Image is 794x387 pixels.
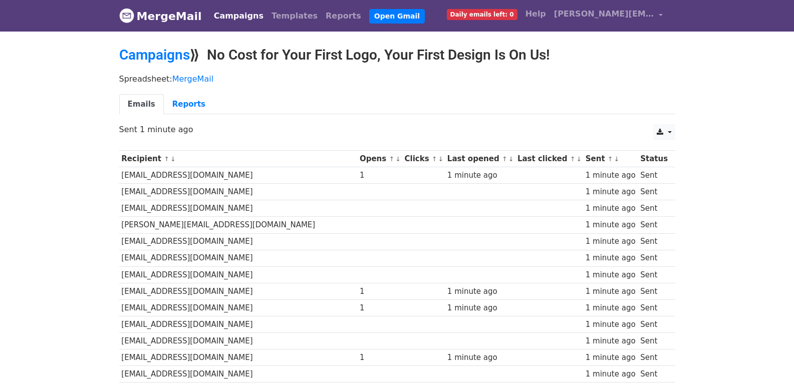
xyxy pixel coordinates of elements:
[119,266,358,283] td: [EMAIL_ADDRESS][DOMAIN_NAME]
[119,6,202,27] a: MergeMail
[638,316,670,333] td: Sent
[638,333,670,349] td: Sent
[389,155,394,163] a: ↑
[550,4,667,28] a: [PERSON_NAME][EMAIL_ADDRESS][DOMAIN_NAME]
[119,124,675,135] p: Sent 1 minute ago
[268,6,322,26] a: Templates
[586,170,636,181] div: 1 minute ago
[638,299,670,316] td: Sent
[570,155,576,163] a: ↑
[360,286,400,297] div: 1
[438,155,444,163] a: ↓
[119,316,358,333] td: [EMAIL_ADDRESS][DOMAIN_NAME]
[443,4,521,24] a: Daily emails left: 0
[119,47,675,64] h2: ⟫ No Cost for Your First Logo, Your First Design Is On Us!
[586,352,636,363] div: 1 minute ago
[119,200,358,217] td: [EMAIL_ADDRESS][DOMAIN_NAME]
[402,151,445,167] th: Clicks
[586,319,636,330] div: 1 minute ago
[170,155,176,163] a: ↓
[119,217,358,233] td: [PERSON_NAME][EMAIL_ADDRESS][DOMAIN_NAME]
[638,184,670,200] td: Sent
[586,203,636,214] div: 1 minute ago
[502,155,507,163] a: ↑
[119,250,358,266] td: [EMAIL_ADDRESS][DOMAIN_NAME]
[586,236,636,247] div: 1 minute ago
[638,233,670,250] td: Sent
[119,366,358,382] td: [EMAIL_ADDRESS][DOMAIN_NAME]
[638,349,670,366] td: Sent
[360,170,400,181] div: 1
[164,94,214,115] a: Reports
[638,151,670,167] th: Status
[586,186,636,198] div: 1 minute ago
[586,219,636,231] div: 1 minute ago
[586,368,636,380] div: 1 minute ago
[119,167,358,184] td: [EMAIL_ADDRESS][DOMAIN_NAME]
[447,302,512,314] div: 1 minute ago
[638,366,670,382] td: Sent
[638,167,670,184] td: Sent
[586,302,636,314] div: 1 minute ago
[508,155,514,163] a: ↓
[119,283,358,299] td: [EMAIL_ADDRESS][DOMAIN_NAME]
[164,155,169,163] a: ↑
[119,333,358,349] td: [EMAIL_ADDRESS][DOMAIN_NAME]
[360,352,400,363] div: 1
[638,200,670,217] td: Sent
[119,349,358,366] td: [EMAIL_ADDRESS][DOMAIN_NAME]
[119,47,190,63] a: Campaigns
[586,269,636,281] div: 1 minute ago
[638,250,670,266] td: Sent
[119,94,164,115] a: Emails
[576,155,582,163] a: ↓
[119,151,358,167] th: Recipient
[521,4,550,24] a: Help
[614,155,620,163] a: ↓
[586,335,636,347] div: 1 minute ago
[608,155,613,163] a: ↑
[119,8,134,23] img: MergeMail logo
[554,8,654,20] span: [PERSON_NAME][EMAIL_ADDRESS][DOMAIN_NAME]
[322,6,365,26] a: Reports
[360,302,400,314] div: 1
[395,155,401,163] a: ↓
[432,155,437,163] a: ↑
[586,286,636,297] div: 1 minute ago
[357,151,402,167] th: Opens
[119,299,358,316] td: [EMAIL_ADDRESS][DOMAIN_NAME]
[515,151,583,167] th: Last clicked
[210,6,268,26] a: Campaigns
[119,233,358,250] td: [EMAIL_ADDRESS][DOMAIN_NAME]
[119,184,358,200] td: [EMAIL_ADDRESS][DOMAIN_NAME]
[172,74,213,84] a: MergeMail
[447,9,517,20] span: Daily emails left: 0
[119,74,675,84] p: Spreadsheet:
[586,252,636,264] div: 1 minute ago
[447,352,512,363] div: 1 minute ago
[638,266,670,283] td: Sent
[445,151,515,167] th: Last opened
[369,9,425,24] a: Open Gmail
[583,151,638,167] th: Sent
[638,217,670,233] td: Sent
[447,286,512,297] div: 1 minute ago
[447,170,512,181] div: 1 minute ago
[638,283,670,299] td: Sent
